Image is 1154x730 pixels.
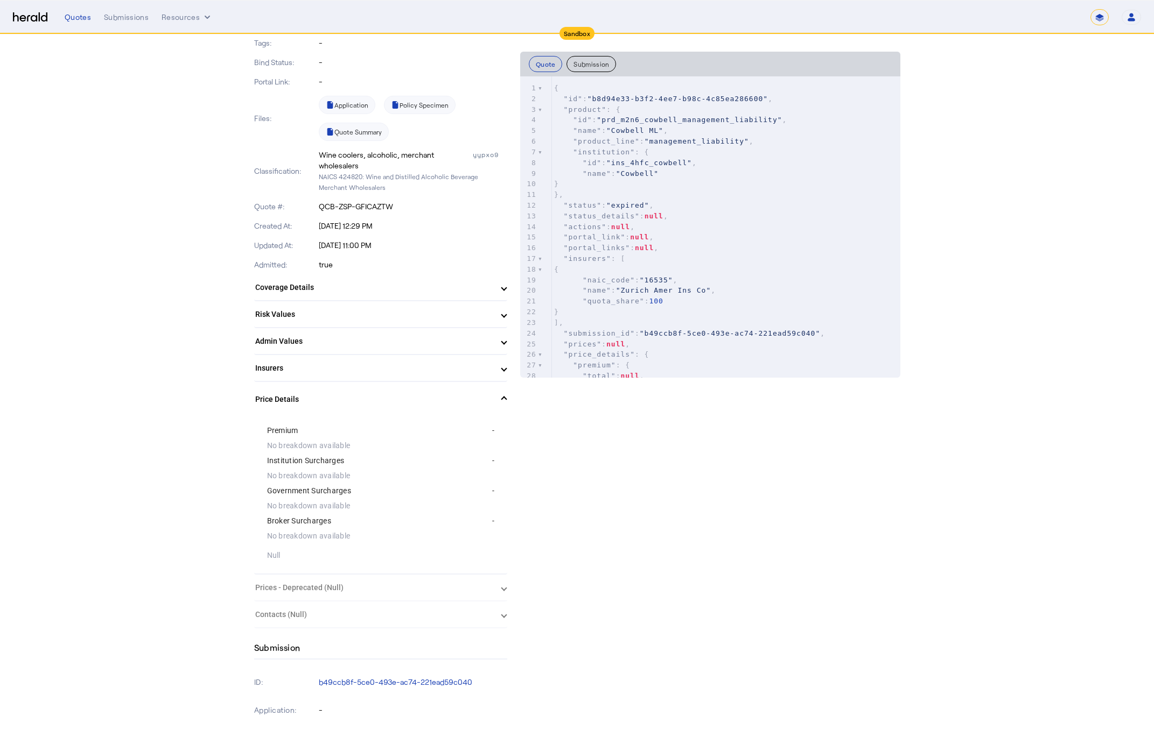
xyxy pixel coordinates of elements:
[554,148,649,156] span: : {
[319,76,507,87] p: -
[611,223,630,231] span: null
[520,349,538,360] div: 26
[573,361,616,369] span: "premium"
[640,329,820,337] span: "b49ccb8f-5ce0-493e-ac74-221ead59c040"
[554,233,654,241] span: : ,
[520,158,538,168] div: 8
[621,372,640,380] span: null
[254,675,317,690] p: ID:
[573,148,635,156] span: "institution"
[254,57,317,68] p: Bind Status:
[554,190,564,199] span: },
[616,286,711,294] span: "Zurich Amer Ins Co"
[254,301,507,327] mat-expansion-panel-header: Risk Values
[564,95,583,103] span: "id"
[319,38,507,48] p: -
[381,425,494,436] div: -
[319,240,507,251] p: [DATE] 11:00 PM
[319,150,471,171] div: Wine coolers, alcoholic, merchant wholesalers
[520,275,538,286] div: 19
[554,329,825,337] span: : ,
[554,350,649,358] span: : {
[573,137,640,145] span: "product_line"
[583,169,611,178] span: "name"
[520,211,538,222] div: 13
[640,276,673,284] span: "16535"
[267,515,381,526] div: Broker Surcharges
[554,180,559,188] span: }
[267,425,381,436] div: Premium
[520,371,538,381] div: 28
[564,105,606,114] span: "product"
[566,56,616,72] button: Submission
[254,274,507,300] mat-expansion-panel-header: Coverage Details
[564,254,611,263] span: "insurers"
[319,677,507,688] p: b49ccb8f-5ce0-493e-ac74-221ead59c040
[564,201,602,209] span: "status"
[588,95,768,103] span: "b8d94e33-b3f2-4ee7-b98c-4c85ea286600"
[13,12,47,23] img: Herald Logo
[529,56,563,72] button: Quote
[520,317,538,328] div: 23
[564,223,606,231] span: "actions"
[554,105,621,114] span: : {
[267,530,494,541] div: No breakdown available
[554,137,754,145] span: : ,
[616,169,659,178] span: "Cowbell"
[520,232,538,243] div: 15
[319,201,507,212] p: QCB-ZSP-GFICAZTW
[606,159,692,167] span: "ins_4hfc_cowbell"
[554,169,659,178] span: :
[255,282,493,293] mat-panel-title: Coverage Details
[267,550,381,561] div: Null
[635,244,654,252] span: null
[520,222,538,232] div: 14
[65,12,91,23] div: Quotes
[583,286,611,294] span: "name"
[255,394,493,405] mat-panel-title: Price Details
[267,440,494,451] div: No breakdown available
[554,159,697,167] span: : ,
[554,212,668,220] span: : ,
[554,244,659,252] span: : ,
[554,340,630,348] span: : ,
[554,372,645,380] span: : ,
[554,126,668,134] span: : ,
[254,355,507,381] mat-expansion-panel-header: Insurers
[554,223,635,231] span: : ,
[254,201,317,212] p: Quote #:
[554,84,559,92] span: {
[606,201,649,209] span: "expired"
[649,297,663,305] span: 100
[554,116,787,124] span: : ,
[606,126,663,134] span: "Cowbell ML"
[255,363,493,374] mat-panel-title: Insurers
[319,57,507,68] p: -
[267,485,381,496] div: Government Surcharges
[254,259,317,270] p: Admitted:
[520,147,538,158] div: 7
[583,276,635,284] span: "naic_code"
[254,328,507,354] mat-expansion-panel-header: Admin Values
[267,470,494,481] div: No breakdown available
[564,233,626,241] span: "portal_link"
[254,382,507,416] mat-expansion-panel-header: Price Details
[597,116,782,124] span: "prd_m2n6_cowbell_management_liability"
[254,113,317,124] p: Files:
[520,328,538,339] div: 24
[520,285,538,296] div: 20
[267,500,494,511] div: No breakdown available
[583,372,616,380] span: "total"
[559,27,595,40] div: Sandbox
[520,200,538,211] div: 12
[520,94,538,104] div: 2
[319,221,507,231] p: [DATE] 12:29 PM
[520,296,538,307] div: 21
[554,276,678,284] span: : ,
[520,339,538,350] div: 25
[254,240,317,251] p: Updated At:
[255,336,493,347] mat-panel-title: Admin Values
[554,201,654,209] span: : ,
[254,416,507,573] div: Price Details
[254,641,300,654] h4: Submission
